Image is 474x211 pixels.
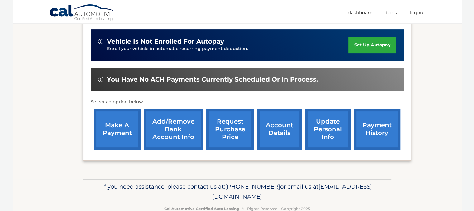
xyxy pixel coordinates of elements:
a: Dashboard [348,7,373,18]
a: account details [257,109,302,150]
a: FAQ's [386,7,397,18]
p: Enroll your vehicle in automatic recurring payment deduction. [107,45,349,52]
a: Cal Automotive [49,4,115,22]
img: alert-white.svg [98,39,103,44]
p: If you need assistance, please contact us at: or email us at [87,182,387,202]
a: make a payment [94,109,141,150]
span: [PHONE_NUMBER] [225,183,280,190]
span: You have no ACH payments currently scheduled or in process. [107,76,318,83]
a: update personal info [305,109,351,150]
a: Logout [410,7,425,18]
a: payment history [354,109,400,150]
p: Select an option below: [91,98,404,106]
a: Add/Remove bank account info [144,109,203,150]
span: vehicle is not enrolled for autopay [107,38,224,45]
a: request purchase price [206,109,254,150]
strong: Cal Automotive Certified Auto Leasing [164,206,239,211]
a: set up autopay [348,37,396,53]
img: alert-white.svg [98,77,103,82]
